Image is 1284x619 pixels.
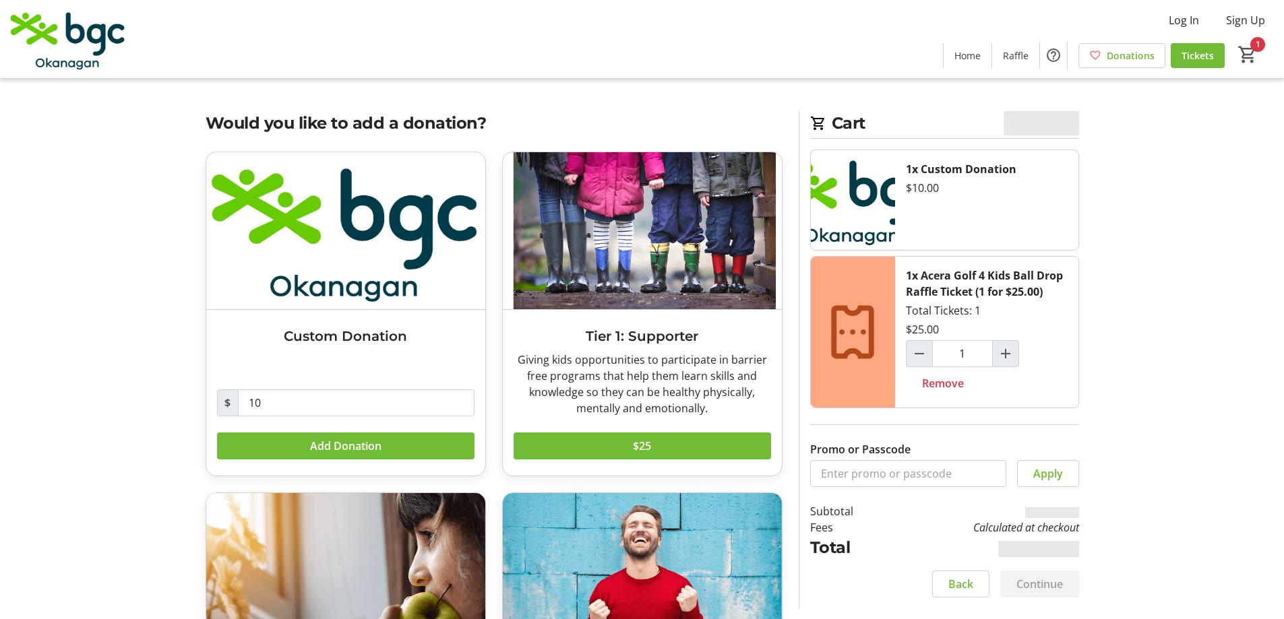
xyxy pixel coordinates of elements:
span: Log In [1169,12,1199,28]
span: Sign Up [1226,12,1265,28]
a: Donations [1078,43,1165,68]
td: Total [810,535,888,560]
div: Total Tickets: 1 [895,257,1078,408]
div: $25.00 [906,321,939,337]
input: Donation Amount [238,389,475,416]
button: Help [1040,42,1067,69]
a: Raffle [992,43,1039,68]
img: Tier 1: Supporter [503,152,782,309]
td: Subtotal [810,503,888,519]
span: Raffle [1003,48,1029,63]
div: 1x Acera Golf 4 Kids Ball Drop Raffle Ticket (1 for $25.00) [906,267,1068,300]
input: Enter promo or passcode [810,460,1006,487]
button: Remove [906,370,980,397]
button: $25 [514,432,771,459]
a: Home [944,43,991,68]
input: Acera Golf 4 Kids Ball Drop Raffle Ticket (1 for $25.00) Quantity [932,340,993,367]
h2: Cart [810,111,1079,139]
div: Giving kids opportunities to participate in barrier free programs that help them learn skills and... [514,352,771,416]
button: Apply [1017,460,1079,487]
span: Back [948,576,973,592]
a: Tickets [1171,43,1225,68]
span: $ [217,389,239,416]
img: Custom Donation [811,150,895,250]
td: Calculated at checkout [888,519,1078,535]
div: 1x Custom Donation [906,161,1016,177]
img: Custom Donation [206,152,485,309]
button: Log In [1158,9,1210,31]
button: Increment by one [993,341,1018,366]
span: Home [954,48,981,63]
h3: Tier 1: Supporter [514,326,771,346]
span: $25 [633,438,651,454]
span: Remove [922,375,964,391]
h2: Would you like to add a donation? [206,111,783,135]
img: BGC Okanagan's Logo [8,5,128,73]
span: Apply [1033,465,1063,482]
span: CA$25.00 [1004,111,1079,135]
span: Add Donation [310,438,381,454]
td: Fees [810,519,888,535]
button: Decrement by one [907,341,932,366]
label: Promo or Passcode [810,441,911,457]
div: $10.00 [906,180,939,196]
button: Sign Up [1215,9,1276,31]
button: Cart [1235,42,1260,67]
button: Back [932,571,989,597]
span: Donations [1107,48,1155,63]
button: Add Donation [217,432,475,459]
span: Tickets [1182,48,1214,63]
h3: Custom Donation [217,326,475,346]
